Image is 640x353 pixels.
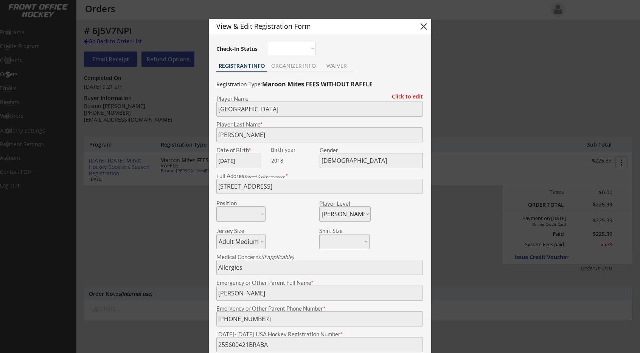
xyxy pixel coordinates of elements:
div: Player Last Name [216,122,423,127]
div: Emergency or Other Parent Phone Number [216,306,423,311]
div: Click to edit [386,94,423,99]
div: Player Name [216,96,423,102]
div: Position [216,200,255,206]
div: Gender [320,147,423,153]
em: street & city necessary [247,174,284,179]
div: Date of Birth [216,147,266,153]
div: Emergency or Other Parent Full Name [216,280,423,286]
input: Allergies, injuries, etc. [216,260,423,275]
div: ORGANIZER INFO [267,63,320,69]
div: Shirt Size [319,228,358,234]
div: View & Edit Registration Form [216,23,405,30]
button: close [418,21,429,32]
strong: Maroon Mites FEES WITHOUT RAFFLE [262,80,373,88]
div: Birth year [271,147,318,153]
div: We are transitioning the system to collect and store date of birth instead of just birth year to ... [271,147,318,153]
input: Street, City, Province/State [216,179,423,194]
em: (if applicable) [261,253,294,260]
div: Full Address [216,173,423,179]
div: [DATE]-[DATE] USA Hockey Registration Number [216,331,423,337]
div: Jersey Size [216,228,255,234]
div: 2018 [271,157,318,164]
u: Registration Type: [216,81,262,88]
div: REGISTRANT INFO [216,63,267,69]
div: Player Level [319,201,371,206]
div: Check-In Status [216,46,259,52]
div: WAIVER [320,63,353,69]
div: Medical Concerns [216,254,423,260]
